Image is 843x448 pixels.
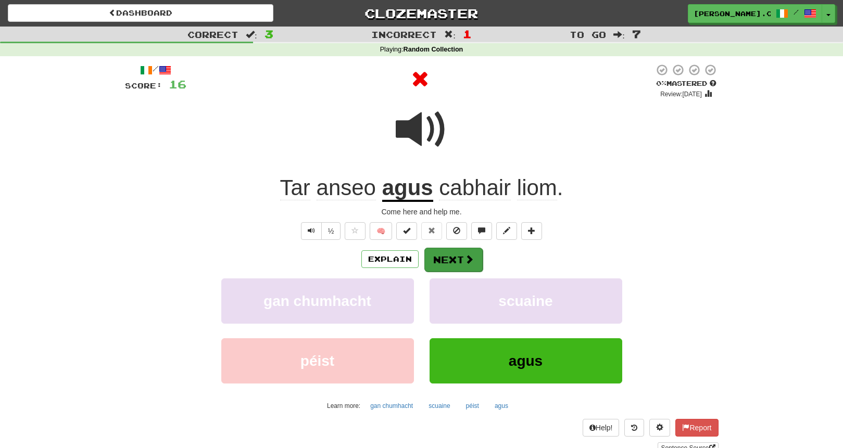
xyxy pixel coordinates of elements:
[265,28,273,40] span: 3
[221,338,414,383] button: péist
[423,398,456,414] button: scuaine
[345,222,366,240] button: Favorite sentence (alt+f)
[613,30,625,39] span: :
[327,402,360,409] small: Learn more:
[660,91,702,98] small: Review: [DATE]
[656,79,666,87] span: 0 %
[221,278,414,324] button: gan chumhacht
[371,29,437,40] span: Incorrect
[289,4,555,22] a: Clozemaster
[444,30,456,39] span: :
[439,175,511,200] span: cabhair
[246,30,257,39] span: :
[489,398,514,414] button: agus
[364,398,419,414] button: gan chumhacht
[583,419,620,437] button: Help!
[430,338,622,383] button: agus
[654,79,719,88] div: Mastered
[624,419,644,437] button: Round history (alt+y)
[430,278,622,324] button: scuaine
[424,248,483,272] button: Next
[496,222,517,240] button: Edit sentence (alt+d)
[463,28,472,40] span: 1
[509,353,543,369] span: agus
[694,9,771,18] span: [PERSON_NAME].c123
[446,222,467,240] button: Ignore sentence (alt+i)
[169,78,186,91] span: 16
[433,175,563,200] span: .
[125,81,162,90] span: Score:
[382,175,433,202] u: agus
[460,398,485,414] button: péist
[300,353,334,369] span: péist
[280,175,310,200] span: Tar
[370,222,392,240] button: 🧠
[317,175,376,200] span: anseo
[570,29,606,40] span: To go
[675,419,718,437] button: Report
[396,222,417,240] button: Set this sentence to 100% Mastered (alt+m)
[688,4,822,23] a: [PERSON_NAME].c123 /
[632,28,641,40] span: 7
[301,222,322,240] button: Play sentence audio (ctl+space)
[125,63,186,76] div: /
[421,222,442,240] button: Reset to 0% Mastered (alt+r)
[521,222,542,240] button: Add to collection (alt+a)
[299,222,341,240] div: Text-to-speech controls
[125,207,719,217] div: Come here and help me.
[321,222,341,240] button: ½
[794,8,799,16] span: /
[361,250,419,268] button: Explain
[263,293,371,309] span: gan chumhacht
[404,46,463,53] strong: Random Collection
[471,222,492,240] button: Discuss sentence (alt+u)
[498,293,552,309] span: scuaine
[187,29,238,40] span: Correct
[8,4,273,22] a: Dashboard
[517,175,557,200] span: liom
